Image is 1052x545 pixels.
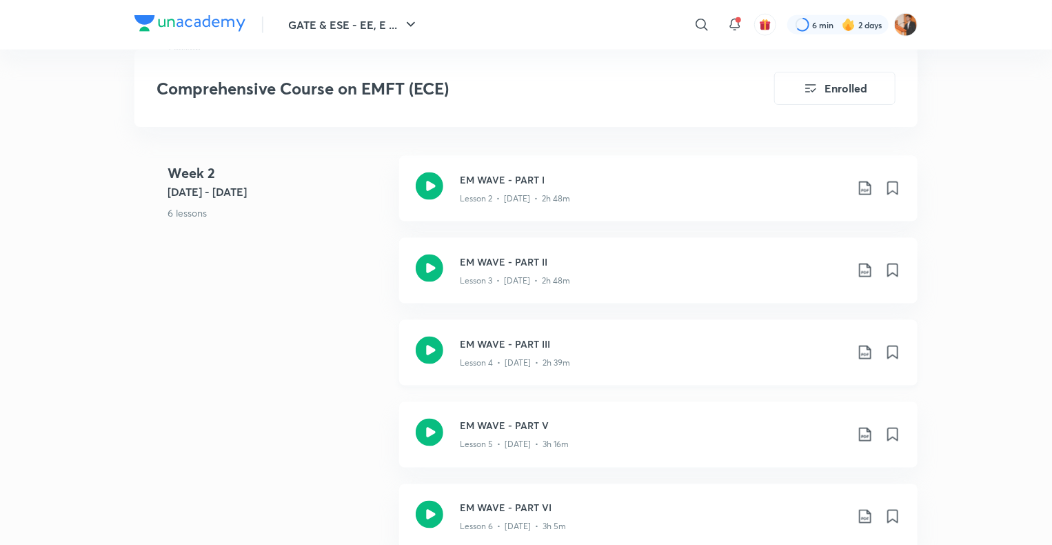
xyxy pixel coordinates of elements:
[894,13,918,37] img: Ayush sagitra
[460,172,846,187] h3: EM WAVE - PART I
[399,238,918,320] a: EM WAVE - PART IILesson 3 • [DATE] • 2h 48m
[460,439,569,451] p: Lesson 5 • [DATE] • 3h 16m
[168,162,388,183] h4: Week 2
[460,192,570,205] p: Lesson 2 • [DATE] • 2h 48m
[460,255,846,269] h3: EM WAVE - PART II
[460,337,846,351] h3: EM WAVE - PART III
[460,521,566,533] p: Lesson 6 • [DATE] • 3h 5m
[460,357,570,369] p: Lesson 4 • [DATE] • 2h 39m
[842,18,856,32] img: streak
[168,205,388,219] p: 6 lessons
[399,156,918,238] a: EM WAVE - PART ILesson 2 • [DATE] • 2h 48m
[460,501,846,515] h3: EM WAVE - PART VI
[156,79,696,99] h3: Comprehensive Course on EMFT (ECE)
[399,320,918,402] a: EM WAVE - PART IIILesson 4 • [DATE] • 2h 39m
[460,419,846,433] h3: EM WAVE - PART V
[280,11,427,39] button: GATE & ESE - EE, E ...
[399,402,918,484] a: EM WAVE - PART VLesson 5 • [DATE] • 3h 16m
[134,15,245,32] img: Company Logo
[134,15,245,35] a: Company Logo
[754,14,776,36] button: avatar
[774,72,896,105] button: Enrolled
[759,19,771,31] img: avatar
[460,275,570,287] p: Lesson 3 • [DATE] • 2h 48m
[168,183,388,199] h5: [DATE] - [DATE]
